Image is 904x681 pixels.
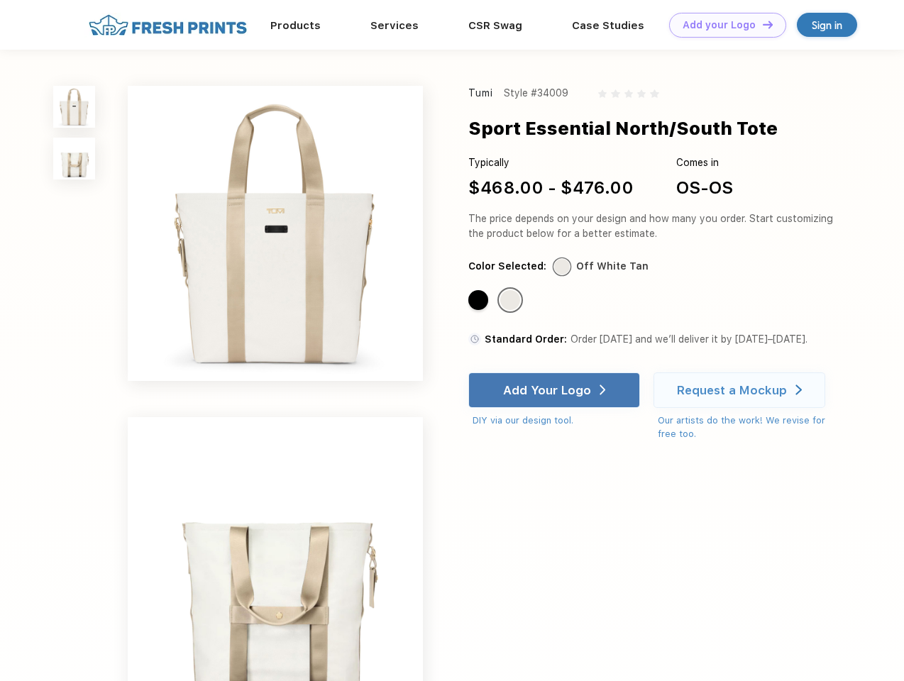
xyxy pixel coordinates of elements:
div: $468.00 - $476.00 [468,175,634,201]
img: white arrow [795,384,802,395]
div: Sport Essential North/South Tote [468,115,778,142]
img: gray_star.svg [624,89,633,98]
div: OS-OS [676,175,733,201]
div: DIY via our design tool. [473,414,640,428]
div: Black [468,290,488,310]
img: func=resize&h=100 [53,138,95,179]
div: Request a Mockup [677,383,787,397]
div: The price depends on your design and how many you order. Start customizing the product below for ... [468,211,839,241]
div: Off White Tan [576,259,649,274]
img: white arrow [600,384,606,395]
img: func=resize&h=100 [53,86,95,128]
img: fo%20logo%202.webp [84,13,251,38]
span: Standard Order: [485,333,567,345]
div: Add your Logo [683,19,756,31]
img: gray_star.svg [650,89,658,98]
span: Order [DATE] and we’ll deliver it by [DATE]–[DATE]. [570,333,807,345]
div: Our artists do the work! We revise for free too. [658,414,839,441]
a: Sign in [797,13,857,37]
div: Sign in [812,17,842,33]
img: gray_star.svg [637,89,646,98]
img: gray_star.svg [611,89,619,98]
img: func=resize&h=640 [128,86,423,381]
div: Off White Tan [500,290,520,310]
a: Products [270,19,321,32]
img: gray_star.svg [598,89,607,98]
img: standard order [468,333,481,345]
div: Tumi [468,86,494,101]
div: Style #34009 [504,86,568,101]
img: DT [763,21,773,28]
div: Typically [468,155,634,170]
div: Comes in [676,155,733,170]
div: Add Your Logo [503,383,591,397]
div: Color Selected: [468,259,546,274]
